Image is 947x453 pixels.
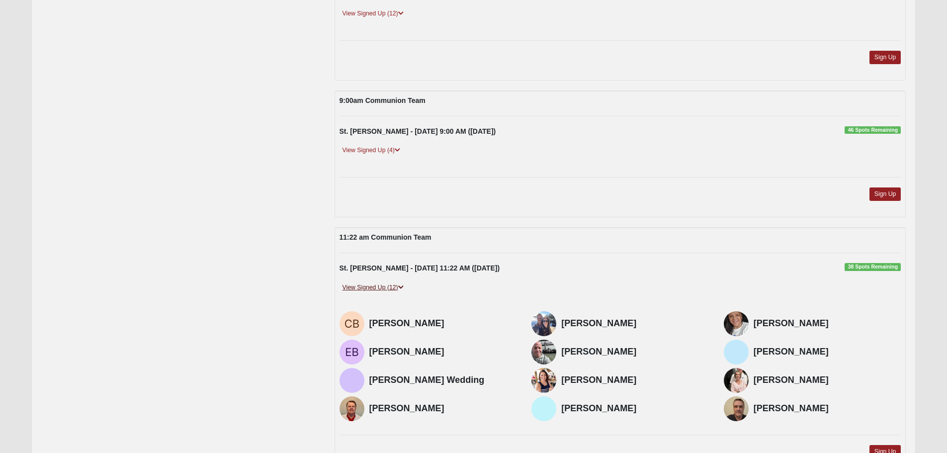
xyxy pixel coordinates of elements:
strong: St. [PERSON_NAME] - [DATE] 11:22 AM ([DATE]) [340,264,500,272]
span: 38 Spots Remaining [845,263,901,271]
h4: [PERSON_NAME] Wedding [369,375,517,386]
img: Wanda Trawick [724,340,749,364]
img: Ron London [340,396,364,421]
h4: [PERSON_NAME] [369,347,517,358]
img: Melissa Cable [724,311,749,336]
strong: 9:00am Communion Team [340,96,426,104]
strong: St. [PERSON_NAME] - [DATE] 9:00 AM ([DATE]) [340,127,496,135]
h4: [PERSON_NAME] [561,375,709,386]
h4: [PERSON_NAME] [369,403,517,414]
a: Sign Up [869,51,901,64]
h4: [PERSON_NAME] [754,318,901,329]
h4: [PERSON_NAME] [561,318,709,329]
img: Erin Brohl [340,340,364,364]
span: 46 Spots Remaining [845,126,901,134]
h4: [PERSON_NAME] [754,403,901,414]
h4: [PERSON_NAME] [561,347,709,358]
h4: [PERSON_NAME] [754,347,901,358]
h4: [PERSON_NAME] [561,403,709,414]
a: View Signed Up (12) [340,8,407,19]
img: Barb Favale [531,368,556,393]
a: Sign Up [869,187,901,201]
img: Lindsey Sima [531,311,556,336]
h4: [PERSON_NAME] [754,375,901,386]
img: Steve Lokey [531,340,556,364]
img: Ron Loy [724,396,749,421]
strong: 11:22 am Communion Team [340,233,431,241]
a: View Signed Up (4) [340,145,403,156]
img: Ginny Parks [531,396,556,421]
img: Lisa Wedding [340,368,364,393]
img: Carla Bates [340,311,364,336]
h4: [PERSON_NAME] [369,318,517,329]
a: View Signed Up (12) [340,282,407,293]
img: Donna London [724,368,749,393]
